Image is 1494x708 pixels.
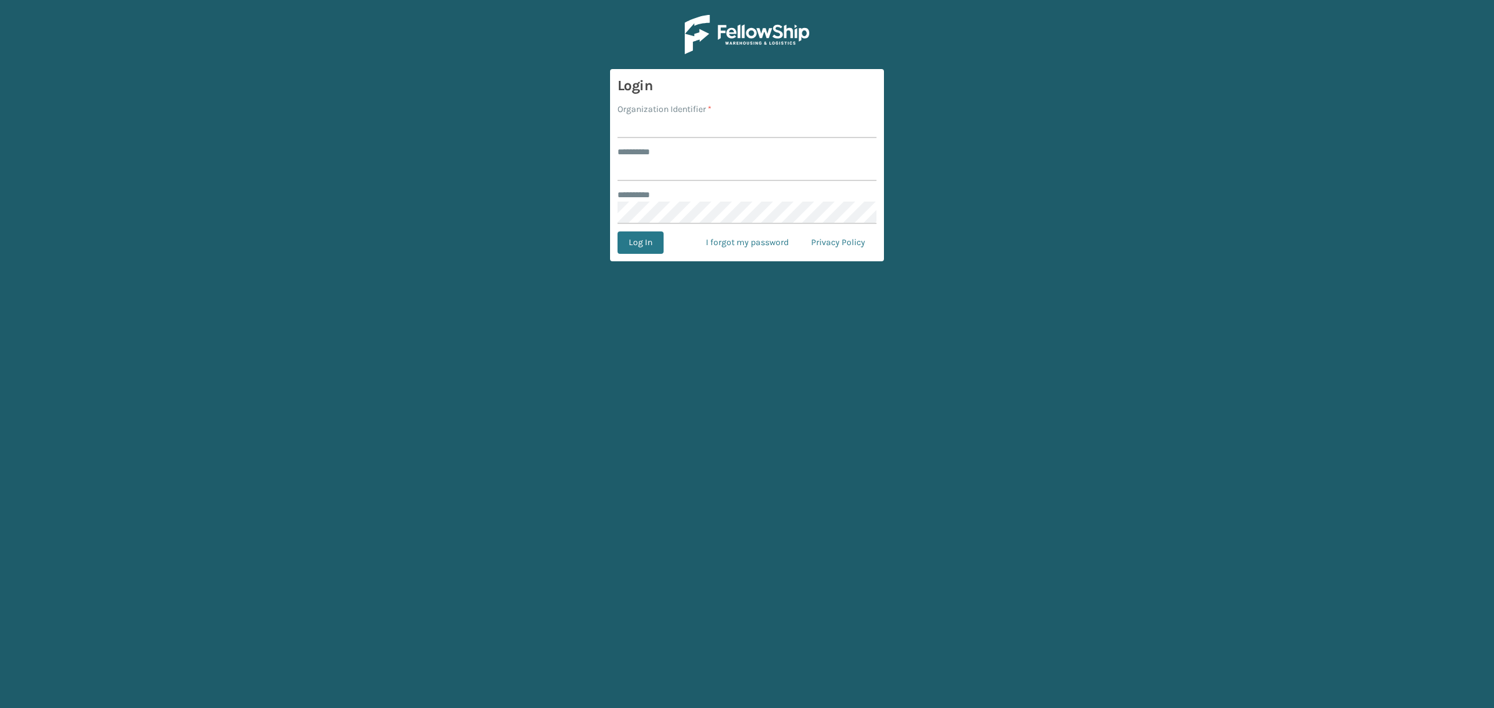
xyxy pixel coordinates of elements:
[800,231,876,254] a: Privacy Policy
[695,231,800,254] a: I forgot my password
[618,231,664,254] button: Log In
[618,77,876,95] h3: Login
[618,103,712,116] label: Organization Identifier
[685,15,809,54] img: Logo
